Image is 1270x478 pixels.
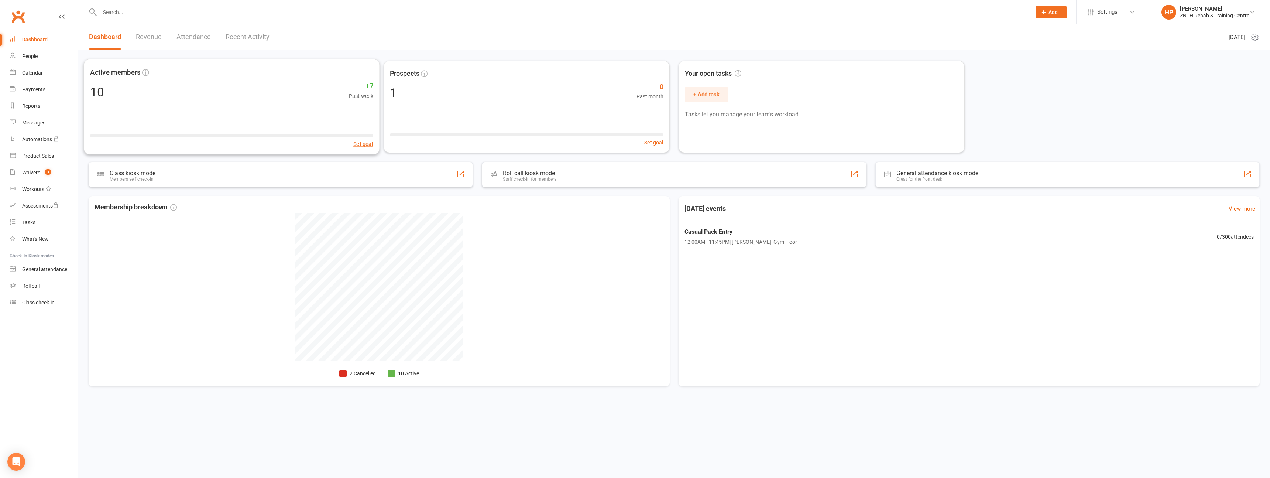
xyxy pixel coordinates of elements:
a: Clubworx [9,7,27,26]
a: People [10,48,78,65]
div: General attendance [22,266,67,272]
div: Messages [22,120,45,126]
li: 2 Cancelled [339,369,376,378]
span: Add [1048,9,1058,15]
span: Past week [349,92,373,100]
span: Prospects [390,68,419,79]
li: 10 Active [388,369,419,378]
p: Tasks let you manage your team's workload. [685,110,958,119]
span: Membership breakdown [95,202,177,213]
a: Workouts [10,181,78,198]
div: Members self check-in [110,177,155,182]
div: Automations [22,136,52,142]
a: Class kiosk mode [10,294,78,311]
div: Payments [22,86,45,92]
div: Roll call kiosk mode [503,170,556,177]
a: View more [1229,204,1255,213]
input: Search... [97,7,1026,17]
div: Class kiosk mode [110,170,155,177]
div: Open Intercom Messenger [7,453,25,471]
div: Assessments [22,203,59,209]
a: Dashboard [10,31,78,48]
a: Reports [10,98,78,115]
a: Attendance [176,24,211,50]
a: Dashboard [89,24,121,50]
div: ZNTH Rehab & Training Centre [1180,12,1249,19]
h3: [DATE] events [679,202,732,215]
span: [DATE] [1229,33,1245,42]
div: 10 [90,86,104,98]
a: General attendance kiosk mode [10,261,78,278]
div: Class check-in [22,300,55,305]
a: What's New [10,231,78,247]
button: + Add task [685,87,728,102]
div: Dashboard [22,37,48,42]
a: Messages [10,115,78,131]
div: Roll call [22,283,40,289]
a: Automations [10,131,78,148]
div: Tasks [22,219,35,225]
a: Product Sales [10,148,78,164]
span: 12:00AM - 11:45PM | [PERSON_NAME] | Gym Floor [684,238,797,246]
span: 0 [636,82,663,92]
a: Recent Activity [226,24,270,50]
span: Casual Pack Entry [684,227,797,237]
span: 3 [45,169,51,175]
span: Past month [636,92,663,100]
a: Roll call [10,278,78,294]
span: Active members [90,67,141,78]
span: +7 [349,81,373,92]
div: Product Sales [22,153,54,159]
div: Staff check-in for members [503,177,556,182]
button: Add [1036,6,1067,18]
button: Set goal [353,140,373,148]
a: Waivers 3 [10,164,78,181]
span: 0 / 300 attendees [1217,233,1254,241]
a: Tasks [10,214,78,231]
div: HP [1161,5,1176,20]
div: General attendance kiosk mode [896,170,978,177]
div: Waivers [22,170,40,175]
div: Reports [22,103,40,109]
a: Calendar [10,65,78,81]
a: Revenue [136,24,162,50]
a: Payments [10,81,78,98]
span: Settings [1097,4,1118,20]
span: Your open tasks [685,68,741,79]
div: Workouts [22,186,44,192]
a: Assessments [10,198,78,214]
button: Set goal [644,139,663,147]
div: Great for the front desk [896,177,978,182]
div: Calendar [22,70,43,76]
div: People [22,53,38,59]
div: [PERSON_NAME] [1180,6,1249,12]
div: 1 [390,87,397,99]
div: What's New [22,236,49,242]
